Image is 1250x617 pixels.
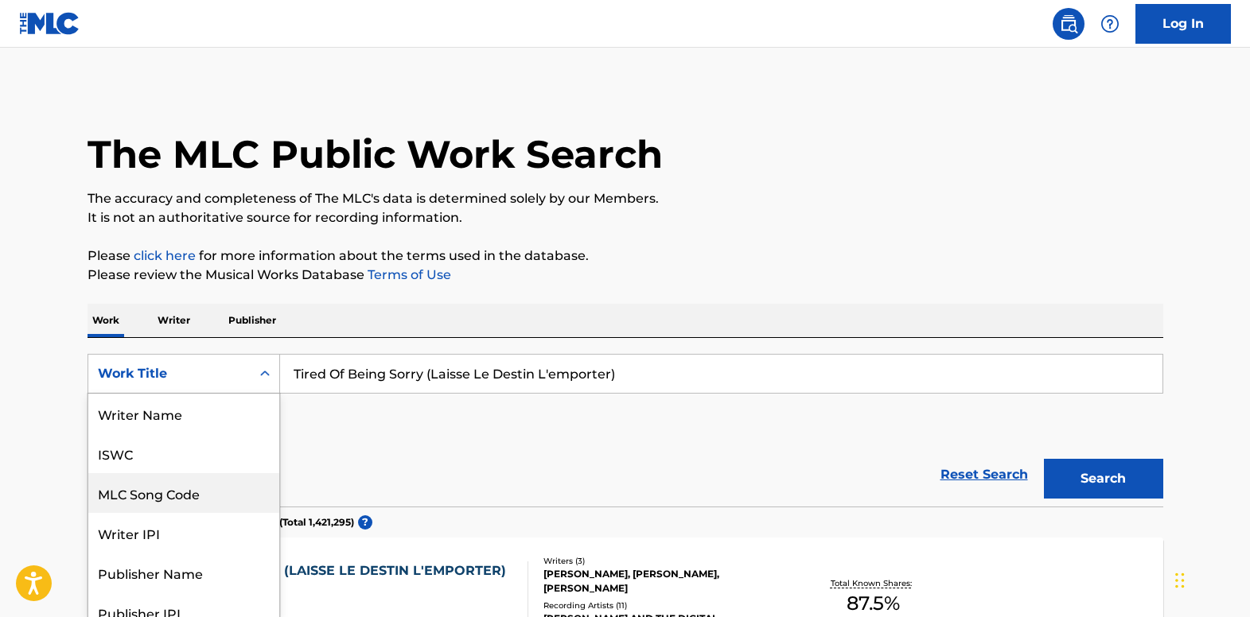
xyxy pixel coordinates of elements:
p: Total Known Shares: [831,577,916,589]
img: help [1100,14,1120,33]
a: click here [134,248,196,263]
p: The accuracy and completeness of The MLC's data is determined solely by our Members. [88,189,1163,208]
div: Writer Name [88,394,279,433]
p: Please for more information about the terms used in the database. [88,246,1163,266]
span: ? [358,515,372,530]
div: Writers ( 3 ) [543,555,784,567]
div: ISWC [88,433,279,473]
div: Help [1094,8,1126,40]
form: Search Form [88,354,1163,506]
div: Writer IPI [88,513,279,553]
a: Reset Search [933,457,1036,492]
p: Writer [153,304,195,337]
div: Drag [1175,557,1185,604]
img: search [1059,14,1078,33]
div: [PERSON_NAME], [PERSON_NAME], [PERSON_NAME] [543,567,784,596]
img: MLC Logo [19,12,80,35]
h1: The MLC Public Work Search [88,130,663,178]
a: Log In [1135,4,1231,44]
button: Search [1044,459,1163,499]
div: Work Title [98,364,241,383]
iframe: Chat Widget [1170,541,1250,617]
div: TIRED OF BEING SORRY (LAISSE LE DESTIN L'EMPORTER) [119,561,514,580]
p: Publisher [224,304,281,337]
a: Terms of Use [364,267,451,282]
a: Public Search [1053,8,1085,40]
div: Publisher Name [88,553,279,592]
div: Recording Artists ( 11 ) [543,600,784,611]
p: Please review the Musical Works Database [88,266,1163,285]
p: Work [88,304,124,337]
div: MLC Song Code [88,473,279,513]
p: It is not an authoritative source for recording information. [88,208,1163,227]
